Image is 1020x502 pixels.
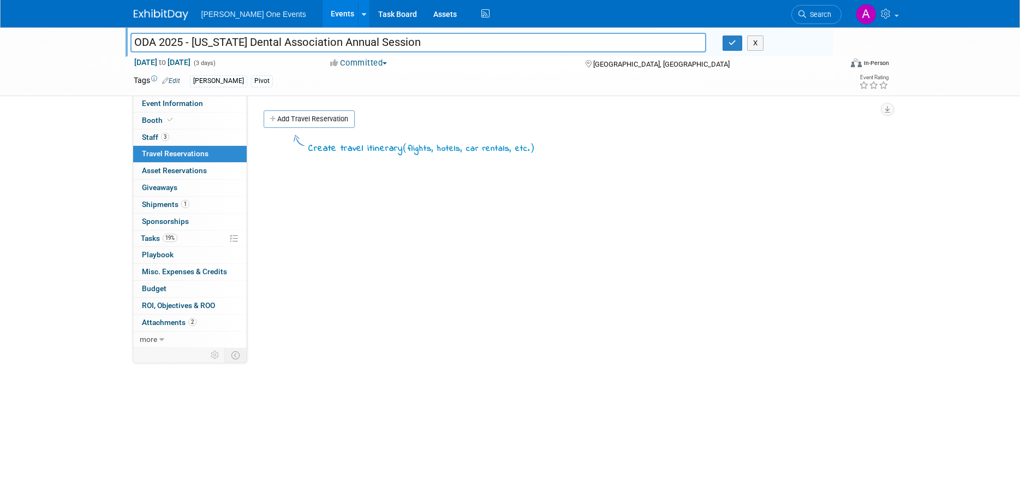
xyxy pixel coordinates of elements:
[133,113,247,129] a: Booth
[593,60,730,68] span: [GEOGRAPHIC_DATA], [GEOGRAPHIC_DATA]
[161,133,169,141] span: 3
[142,301,215,310] span: ROI, Objectives & ROO
[747,36,764,51] button: X
[264,110,355,128] a: Add Travel Reservation
[140,335,157,344] span: more
[133,146,247,162] a: Travel Reservations
[168,117,173,123] i: Booth reservation complete
[251,75,273,87] div: Pivot
[134,9,188,20] img: ExhibitDay
[190,75,247,87] div: [PERSON_NAME]
[201,10,306,19] span: [PERSON_NAME] One Events
[133,96,247,112] a: Event Information
[193,60,216,67] span: (3 days)
[188,318,196,326] span: 2
[806,10,831,19] span: Search
[157,58,168,67] span: to
[142,166,207,175] span: Asset Reservations
[181,200,189,208] span: 1
[142,284,166,293] span: Budget
[133,281,247,297] a: Budget
[403,142,408,153] span: (
[777,57,890,73] div: Event Format
[308,141,535,156] div: Create travel itinerary
[133,231,247,247] a: Tasks19%
[141,234,177,243] span: Tasks
[133,214,247,230] a: Sponsorships
[142,183,177,192] span: Giveaways
[530,142,535,153] span: )
[408,143,530,155] span: flights, hotels, car rentals, etc.
[133,298,247,314] a: ROI, Objectives & ROO
[856,4,876,25] img: Amanda Bartschi
[133,315,247,331] a: Attachments2
[863,59,889,67] div: In-Person
[142,200,189,209] span: Shipments
[859,75,888,80] div: Event Rating
[142,133,169,141] span: Staff
[224,348,247,362] td: Toggle Event Tabs
[133,332,247,348] a: more
[133,264,247,280] a: Misc. Expenses & Credits
[134,75,180,87] td: Tags
[142,250,174,259] span: Playbook
[133,247,247,263] a: Playbook
[142,116,175,125] span: Booth
[134,57,191,67] span: [DATE] [DATE]
[163,234,177,242] span: 19%
[206,348,225,362] td: Personalize Event Tab Strip
[142,267,227,276] span: Misc. Expenses & Credits
[162,77,180,85] a: Edit
[791,5,842,24] a: Search
[133,163,247,179] a: Asset Reservations
[133,180,247,196] a: Giveaways
[142,318,196,327] span: Attachments
[133,129,247,146] a: Staff3
[326,57,391,69] button: Committed
[133,197,247,213] a: Shipments1
[851,58,862,67] img: Format-Inperson.png
[142,99,203,108] span: Event Information
[142,217,189,226] span: Sponsorships
[142,149,208,158] span: Travel Reservations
